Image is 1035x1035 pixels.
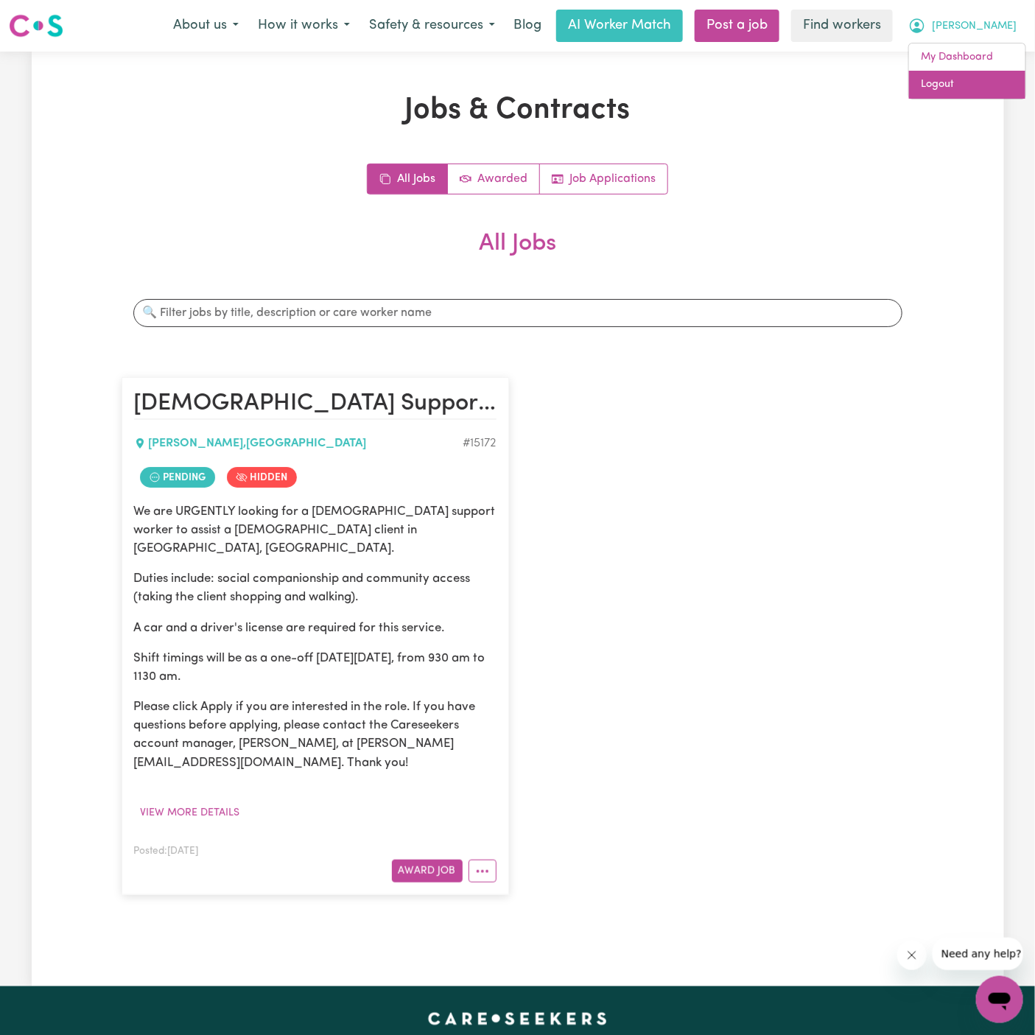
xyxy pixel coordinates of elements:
[695,10,779,42] a: Post a job
[134,390,497,419] h2: Female Support Worker Needed In Hornsby, NSW
[140,467,215,488] span: Job contract pending review by care worker
[122,230,914,281] h2: All Jobs
[505,10,550,42] a: Blog
[932,18,1017,35] span: [PERSON_NAME]
[134,619,497,637] p: A car and a driver's license are required for this service.
[469,860,497,883] button: More options
[9,9,63,43] a: Careseekers logo
[133,299,902,327] input: 🔍 Filter jobs by title, description or care worker name
[134,649,497,686] p: Shift timings will be as a one-off [DATE][DATE], from 930 am to 1130 am.
[908,43,1026,99] div: My Account
[392,860,463,883] button: Award Job
[134,435,463,452] div: [PERSON_NAME] , [GEOGRAPHIC_DATA]
[540,164,667,194] a: Job applications
[897,941,927,970] iframe: Close message
[909,71,1025,99] a: Logout
[134,569,497,606] p: Duties include: social companionship and community access (taking the client shopping and walking).
[122,93,914,128] h1: Jobs & Contracts
[227,467,297,488] span: Job is hidden
[9,13,63,39] img: Careseekers logo
[448,164,540,194] a: Active jobs
[791,10,893,42] a: Find workers
[248,10,359,41] button: How it works
[899,10,1026,41] button: My Account
[428,1013,607,1025] a: Careseekers home page
[368,164,448,194] a: All jobs
[976,976,1023,1023] iframe: Button to launch messaging window
[556,10,683,42] a: AI Worker Match
[463,435,497,452] div: Job ID #15172
[359,10,505,41] button: Safety & resources
[909,43,1025,71] a: My Dashboard
[134,698,497,772] p: Please click Apply if you are interested in the role. If you have questions before applying, plea...
[134,801,247,824] button: View more details
[933,938,1023,970] iframe: Message from company
[134,846,199,856] span: Posted: [DATE]
[134,502,497,558] p: We are URGENTLY looking for a [DEMOGRAPHIC_DATA] support worker to assist a [DEMOGRAPHIC_DATA] cl...
[164,10,248,41] button: About us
